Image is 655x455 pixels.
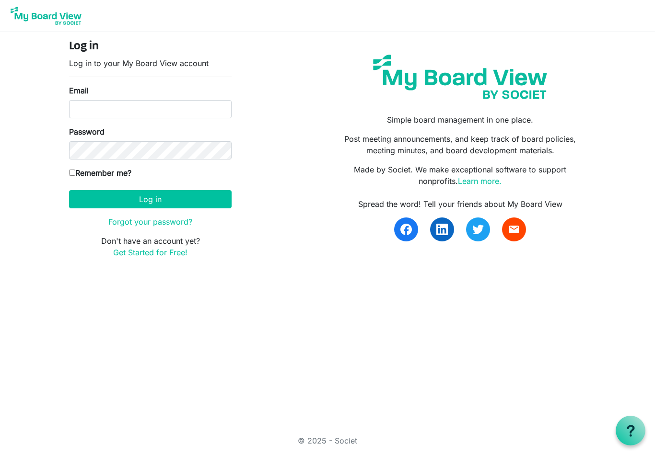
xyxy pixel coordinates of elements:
[69,85,89,96] label: Email
[69,40,232,54] h4: Log in
[69,170,75,176] input: Remember me?
[335,133,586,156] p: Post meeting announcements, and keep track of board policies, meeting minutes, and board developm...
[69,57,232,69] p: Log in to your My Board View account
[502,217,526,241] a: email
[335,198,586,210] div: Spread the word! Tell your friends about My Board View
[69,167,131,179] label: Remember me?
[400,224,412,235] img: facebook.svg
[436,224,448,235] img: linkedin.svg
[298,436,357,445] a: © 2025 - Societ
[69,126,105,137] label: Password
[69,190,232,208] button: Log in
[69,235,232,258] p: Don't have an account yet?
[472,224,484,235] img: twitter.svg
[108,217,192,227] a: Forgot your password?
[366,47,554,106] img: my-board-view-societ.svg
[113,248,187,257] a: Get Started for Free!
[458,176,502,186] a: Learn more.
[335,114,586,125] p: Simple board management in one place.
[335,164,586,187] p: Made by Societ. We make exceptional software to support nonprofits.
[8,4,84,28] img: My Board View Logo
[508,224,520,235] span: email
